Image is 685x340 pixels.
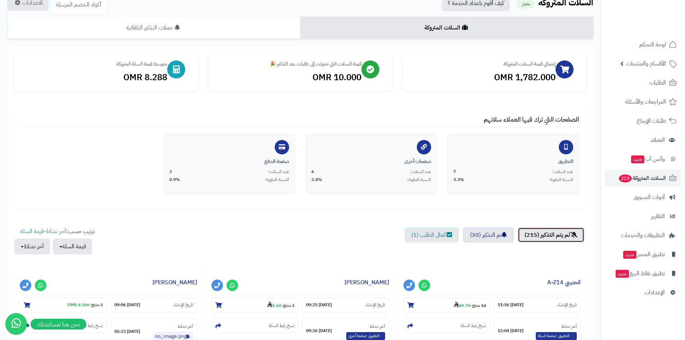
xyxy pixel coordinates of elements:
[53,239,92,254] button: قيمة السلة
[169,177,180,183] span: 0.9%
[267,302,294,309] small: -
[605,150,681,168] a: وآتس آبجديد
[634,192,665,202] span: أدوات التسويق
[311,169,314,175] span: 6
[346,332,385,340] span: التطبيق: صفحة أخرى
[498,328,524,334] strong: [DATE] 12:04
[20,227,44,236] a: قيمة السلة
[605,169,681,187] a: السلات المتروكة215
[403,298,490,312] section: 14 منتج-49.70
[91,302,103,308] strong: 2 منتج
[605,284,681,301] a: الإعدادات
[605,74,681,91] a: الطلبات
[472,302,486,309] strong: 14 منتج
[306,302,332,308] strong: [DATE] 09:25
[605,93,681,110] a: المراجعات والأسئلة
[410,169,431,175] span: عدد السلات:
[630,154,665,164] span: وآتس آب
[14,239,50,254] button: آخر نشاط
[77,323,103,329] small: نسخ رابط السلة
[622,249,665,259] span: تطبيق المتجر
[114,302,140,308] strong: [DATE] 09:06
[169,158,289,165] div: صفحة الدفع
[549,177,573,183] span: النسبة المئوية:
[283,302,294,309] strong: 2 منتج
[547,278,581,287] a: ‪A-Z14 الحنيبي‬‏
[649,78,666,88] span: الطلبات
[615,268,665,278] span: تطبيق نقاط البيع
[211,298,298,312] section: 2 منتج-3.60
[216,60,361,68] div: قيمة السلات التي تحولت إلى طلبات بعد التذكير 🎉
[454,302,486,309] small: -
[625,97,666,107] span: المراجعات والأسئلة
[46,227,66,236] a: آخر نشاط
[453,169,456,175] span: 7
[265,177,289,183] span: النسبة المئوية:
[631,155,644,163] span: جديد
[561,323,577,330] small: آخر نشاط
[621,230,665,240] span: التطبيقات والخدمات
[605,227,681,244] a: التطبيقات والخدمات
[637,116,666,126] span: طلبات الإرجاع
[114,328,140,335] strong: [DATE] 05:23
[7,17,300,39] a: حملات التذكير التلقائية
[461,323,486,329] small: نسخ رابط السلة
[216,71,361,83] div: 10.000 OMR
[152,278,197,287] a: [PERSON_NAME]
[300,17,593,39] a: السلات المتروكة
[20,298,107,312] section: 2 منتج-8.500 OMR
[618,173,666,183] span: السلات المتروكة
[518,227,584,242] a: لم يتم التذكير (215)
[306,328,332,334] strong: [DATE] 09:26
[626,59,666,69] span: الأقسام والمنتجات
[22,71,167,83] div: 8.288 OMR
[651,211,665,221] span: التقارير
[639,40,666,50] span: لوحة التحكم
[211,319,298,333] section: نسخ رابط السلة
[453,177,464,183] span: 3.3%
[267,302,281,309] strong: 3.60
[403,319,490,333] section: نسخ رابط السلة
[67,302,90,308] strong: 8.500 OMR
[644,287,665,298] span: الإعدادات
[623,251,636,259] span: جديد
[605,208,681,225] a: التقارير
[174,302,193,308] small: تاريخ الإنشاء
[498,302,524,308] strong: [DATE] 11:56
[405,227,459,242] a: اكمال الطلب (1)
[410,71,556,83] div: 1,782.000 OMR
[269,323,294,329] small: نسخ رابط السلة
[268,169,289,175] span: عدد السلات:
[605,246,681,263] a: تطبيق المتجرجديد
[454,302,470,309] strong: 49.70
[22,116,579,127] h4: الصفحات التي ترك فيها العملاء سلاتهم
[605,36,681,53] a: لوحة التحكم
[311,177,322,183] span: 2.8%
[636,5,678,21] img: logo-2.png
[407,177,431,183] span: النسبة المئوية:
[616,270,629,278] span: جديد
[605,112,681,130] a: طلبات الإرجاع
[67,302,103,308] small: -
[453,158,573,165] div: التطبيق
[605,131,681,149] a: العملاء
[370,323,385,330] small: آخر نشاط
[178,323,193,330] small: آخر نشاط
[557,302,577,308] small: تاريخ الإنشاء
[605,189,681,206] a: أدوات التسويق
[618,174,633,183] span: 215
[311,158,431,165] div: صفحات أخرى
[410,60,556,68] div: إجمالي قيمة السلات المتروكة
[14,227,95,254] ul: ترتيب حسب: -
[344,278,389,287] a: [PERSON_NAME]
[536,332,577,340] span: التطبيق: صفحة السلة
[552,169,573,175] span: عدد السلات:
[22,60,167,68] div: متوسط قيمة السلة المتروكة
[605,265,681,282] a: تطبيق نقاط البيعجديد
[366,302,385,308] small: تاريخ الإنشاء
[463,227,513,242] a: تم التذكير (30)
[169,169,172,175] span: 2
[651,135,665,145] span: العملاء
